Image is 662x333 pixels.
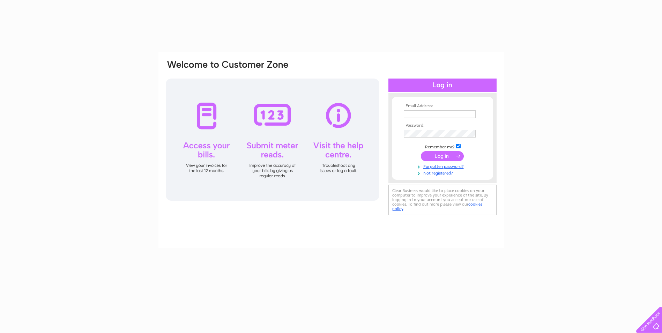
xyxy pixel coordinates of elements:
[402,104,483,109] th: Email Address:
[404,169,483,176] a: Not registered?
[392,202,482,211] a: cookies policy
[404,163,483,169] a: Forgotten password?
[468,131,473,136] img: npw-badge-icon-locked.svg
[388,185,497,215] div: Clear Business would like to place cookies on your computer to improve your experience of the sit...
[421,151,464,161] input: Submit
[402,123,483,128] th: Password:
[468,111,473,117] img: npw-badge-icon-locked.svg
[402,143,483,150] td: Remember me?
